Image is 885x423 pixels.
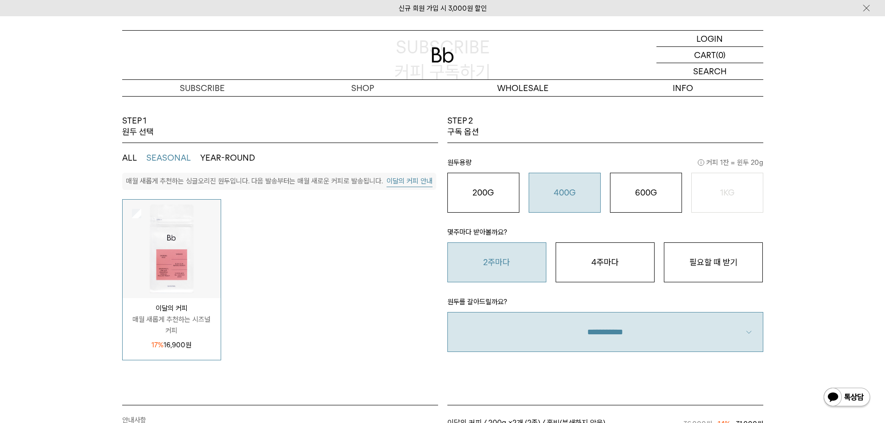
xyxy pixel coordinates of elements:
[696,31,723,46] p: LOGIN
[123,314,221,336] p: 매월 새롭게 추천하는 시즈널 커피
[554,188,576,197] o: 400G
[447,157,763,173] p: 원두용량
[603,80,763,96] p: INFO
[151,339,191,351] p: 16,900
[447,242,546,282] button: 2주마다
[122,80,282,96] a: SUBSCRIBE
[694,47,716,63] p: CART
[185,341,191,349] span: 원
[472,188,494,197] o: 200G
[635,188,657,197] o: 600G
[656,31,763,47] a: LOGIN
[656,47,763,63] a: CART (0)
[200,152,255,163] button: YEAR-ROUND
[443,80,603,96] p: WHOLESALE
[122,152,137,163] button: ALL
[529,173,601,213] button: 400G
[447,173,519,213] button: 200G
[399,4,487,13] a: 신규 회원 가입 시 3,000원 할인
[282,80,443,96] a: SHOP
[151,341,164,349] span: 17%
[698,157,763,168] span: 커피 1잔 = 윈두 20g
[447,115,479,138] p: STEP 2 구독 옵션
[122,115,154,138] p: STEP 1 원두 선택
[823,387,871,409] img: 카카오톡 채널 1:1 채팅 버튼
[123,200,221,298] img: 상품이미지
[126,177,383,185] p: 매월 새롭게 추천하는 싱글오리진 원두입니다. 다음 발송부터는 매월 새로운 커피로 발송됩니다.
[447,296,763,312] p: 원두를 갈아드릴까요?
[716,47,726,63] p: (0)
[387,176,433,187] button: 이달의 커피 안내
[720,188,734,197] o: 1KG
[556,242,655,282] button: 4주마다
[610,173,682,213] button: 600G
[432,47,454,63] img: 로고
[693,63,727,79] p: SEARCH
[447,227,763,242] p: 몇주마다 받아볼까요?
[123,303,221,314] p: 이달의 커피
[691,173,763,213] button: 1KG
[146,152,191,163] button: SEASONAL
[664,242,763,282] button: 필요할 때 받기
